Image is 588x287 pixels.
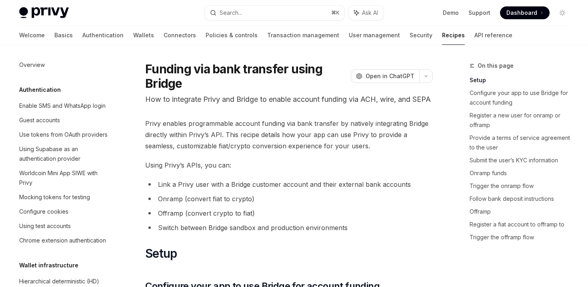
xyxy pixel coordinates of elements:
div: Overview [19,60,45,70]
a: Configure your app to use Bridge for account funding [470,87,575,109]
a: Overview [13,58,115,72]
div: Enable SMS and WhatsApp login [19,101,106,111]
p: How to integrate Privy and Bridge to enable account funding via ACH, wire, and SEPA [145,94,433,105]
img: light logo [19,7,69,18]
button: Ask AI [348,6,384,20]
a: Recipes [442,26,465,45]
a: User management [349,26,400,45]
a: Security [410,26,432,45]
span: Dashboard [506,9,537,17]
div: Mocking tokens for testing [19,192,90,202]
li: Offramp (convert crypto to fiat) [145,208,433,219]
div: Worldcoin Mini App SIWE with Privy [19,168,110,188]
span: ⌘ K [331,10,340,16]
a: Worldcoin Mini App SIWE with Privy [13,166,115,190]
a: Demo [443,9,459,17]
span: Open in ChatGPT [366,72,414,80]
a: Provide a terms of service agreement to the user [470,131,575,154]
a: Setup [470,74,575,87]
a: Enable SMS and WhatsApp login [13,99,115,113]
li: Onramp (convert fiat to crypto) [145,193,433,204]
span: Privy enables programmable account funding via bank transfer by natively integrating Bridge direc... [145,118,433,152]
button: Search...⌘K [204,6,344,20]
span: On this page [478,61,514,71]
a: Using test accounts [13,219,115,233]
li: Switch between Bridge sandbox and production environments [145,222,433,233]
div: Configure cookies [19,207,68,216]
a: Dashboard [500,6,550,19]
div: Using Supabase as an authentication provider [19,144,110,164]
div: Guest accounts [19,115,60,125]
a: Connectors [164,26,196,45]
a: Register a new user for onramp or offramp [470,109,575,131]
div: Use tokens from OAuth providers [19,130,108,139]
a: Trigger the onramp flow [470,180,575,192]
div: Chrome extension authentication [19,236,106,245]
a: Transaction management [267,26,339,45]
div: Search... [220,8,242,18]
a: Chrome extension authentication [13,233,115,248]
span: Ask AI [362,9,378,17]
div: Using test accounts [19,221,71,231]
span: Using Privy’s APIs, you can: [145,160,433,171]
h5: Authentication [19,85,61,95]
li: Link a Privy user with a Bridge customer account and their external bank accounts [145,179,433,190]
a: Policies & controls [206,26,258,45]
button: Toggle dark mode [556,6,569,19]
h1: Funding via bank transfer using Bridge [145,62,348,91]
a: API reference [474,26,512,45]
a: Welcome [19,26,45,45]
a: Mocking tokens for testing [13,190,115,204]
h5: Wallet infrastructure [19,261,78,270]
a: Onramp funds [470,167,575,180]
a: Submit the user’s KYC information [470,154,575,167]
a: Support [468,9,490,17]
a: Register a fiat account to offramp to [470,218,575,231]
a: Authentication [82,26,124,45]
a: Using Supabase as an authentication provider [13,142,115,166]
a: Guest accounts [13,113,115,127]
a: Wallets [133,26,154,45]
a: Use tokens from OAuth providers [13,127,115,142]
a: Trigger the offramp flow [470,231,575,244]
a: Basics [54,26,73,45]
a: Offramp [470,205,575,218]
span: Setup [145,246,177,261]
button: Open in ChatGPT [351,69,419,83]
a: Follow bank deposit instructions [470,192,575,205]
a: Configure cookies [13,204,115,219]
